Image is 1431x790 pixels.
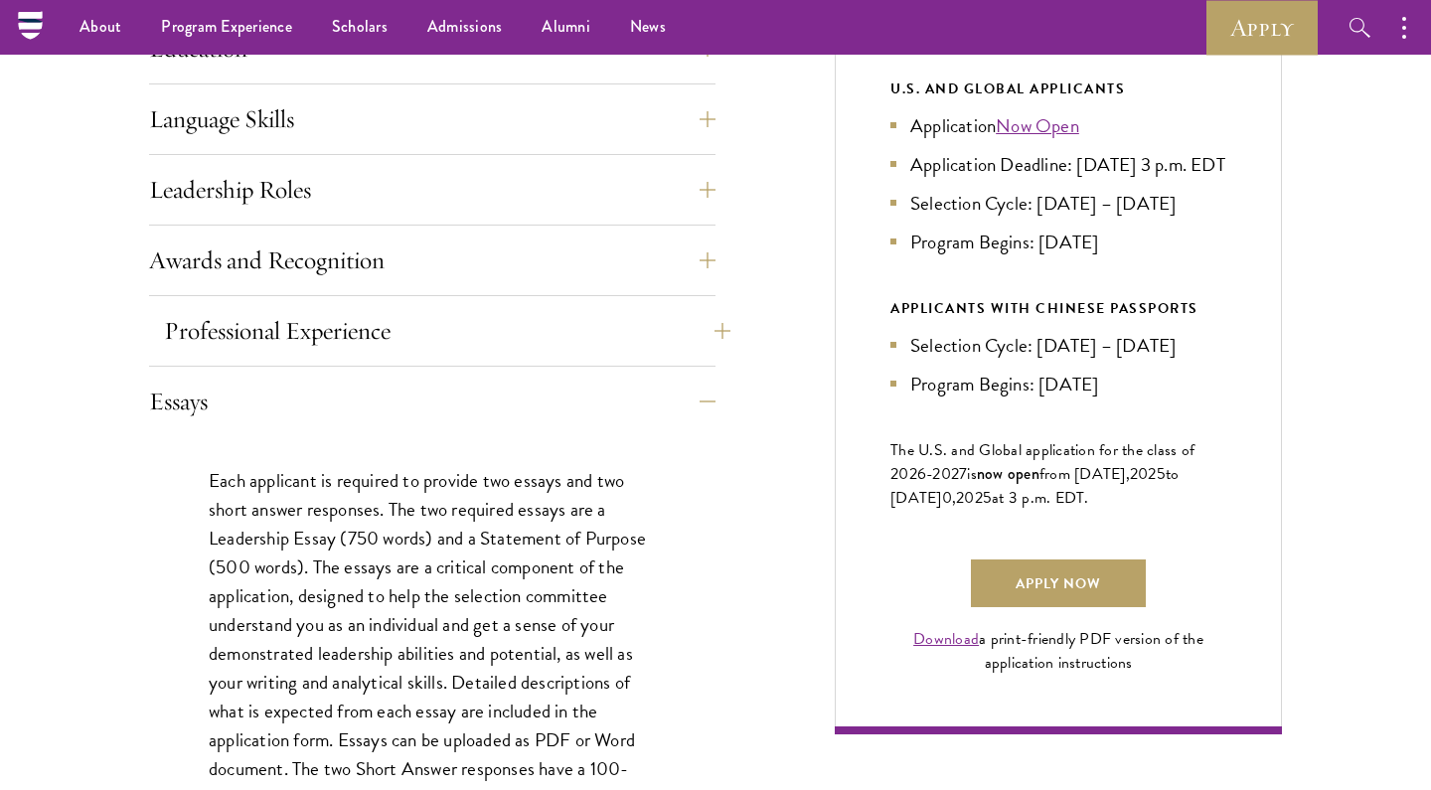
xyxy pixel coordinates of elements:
span: to [DATE] [890,462,1179,510]
button: Essays [149,378,715,425]
span: -202 [926,462,959,486]
span: 5 [1157,462,1166,486]
li: Selection Cycle: [DATE] – [DATE] [890,189,1226,218]
span: 0 [942,486,952,510]
li: Program Begins: [DATE] [890,228,1226,256]
li: Application Deadline: [DATE] 3 p.m. EDT [890,150,1226,179]
a: Apply Now [971,559,1146,607]
button: Awards and Recognition [149,237,715,284]
a: Now Open [996,111,1079,140]
span: now open [977,462,1039,485]
span: 202 [956,486,983,510]
span: 7 [959,462,967,486]
button: Professional Experience [164,307,730,355]
span: 5 [983,486,992,510]
span: , [952,486,956,510]
button: Language Skills [149,95,715,143]
div: a print-friendly PDF version of the application instructions [890,627,1226,675]
span: 6 [917,462,926,486]
span: from [DATE], [1039,462,1130,486]
li: Selection Cycle: [DATE] – [DATE] [890,331,1226,360]
span: at 3 p.m. EDT. [992,486,1089,510]
li: Application [890,111,1226,140]
a: Download [913,627,979,651]
span: is [967,462,977,486]
div: U.S. and Global Applicants [890,77,1226,101]
button: Leadership Roles [149,166,715,214]
li: Program Begins: [DATE] [890,370,1226,398]
span: 202 [1130,462,1157,486]
span: The U.S. and Global application for the class of 202 [890,438,1194,486]
div: APPLICANTS WITH CHINESE PASSPORTS [890,296,1226,321]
